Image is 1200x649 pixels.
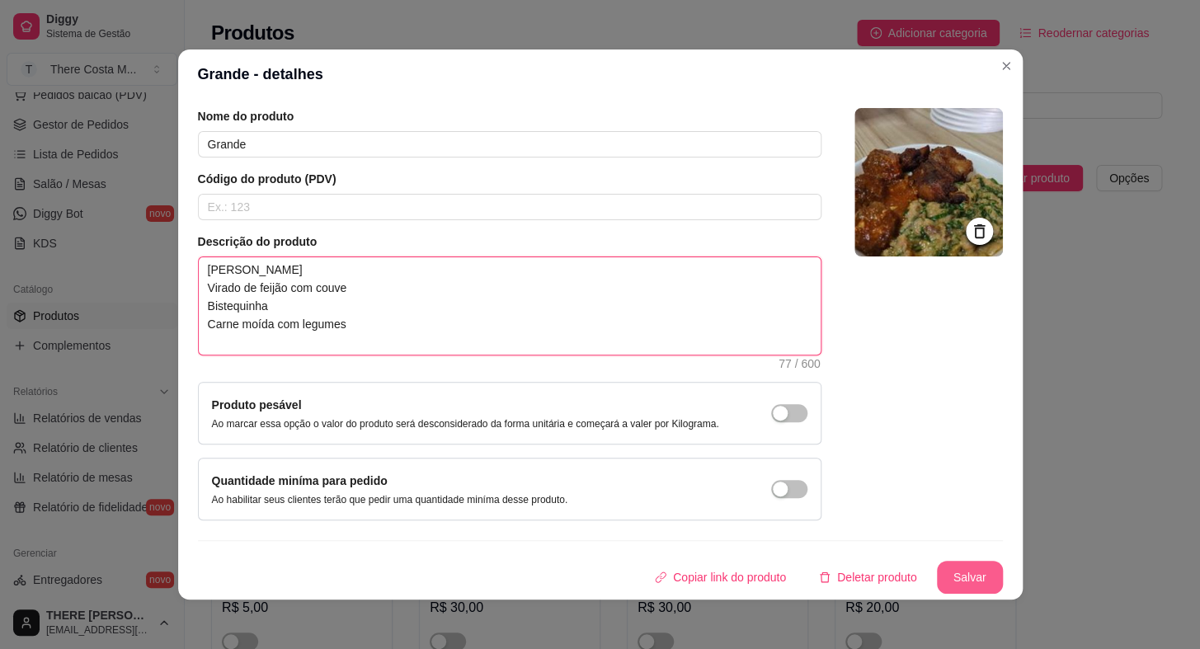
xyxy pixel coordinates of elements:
[854,108,1003,256] img: logo da loja
[937,561,1003,594] button: Salvar
[198,233,821,250] article: Descrição do produto
[212,493,568,506] p: Ao habilitar seus clientes terão que pedir uma quantidade miníma desse produto.
[178,49,1023,99] header: Grande - detalhes
[198,108,821,125] article: Nome do produto
[198,131,821,158] input: Ex.: Hamburguer de costela
[198,194,821,220] input: Ex.: 123
[819,571,831,583] span: delete
[806,561,930,594] button: deleteDeletar produto
[198,171,821,187] article: Código do produto (PDV)
[993,53,1019,79] button: Close
[212,474,388,487] label: Quantidade miníma para pedido
[212,398,302,412] label: Produto pesável
[642,561,799,594] button: Copiar link do produto
[199,257,821,355] textarea: [PERSON_NAME] Virado de feijão com couve Bistequinha Carne moída com legumes
[212,417,719,430] p: Ao marcar essa opção o valor do produto será desconsiderado da forma unitária e começará a valer ...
